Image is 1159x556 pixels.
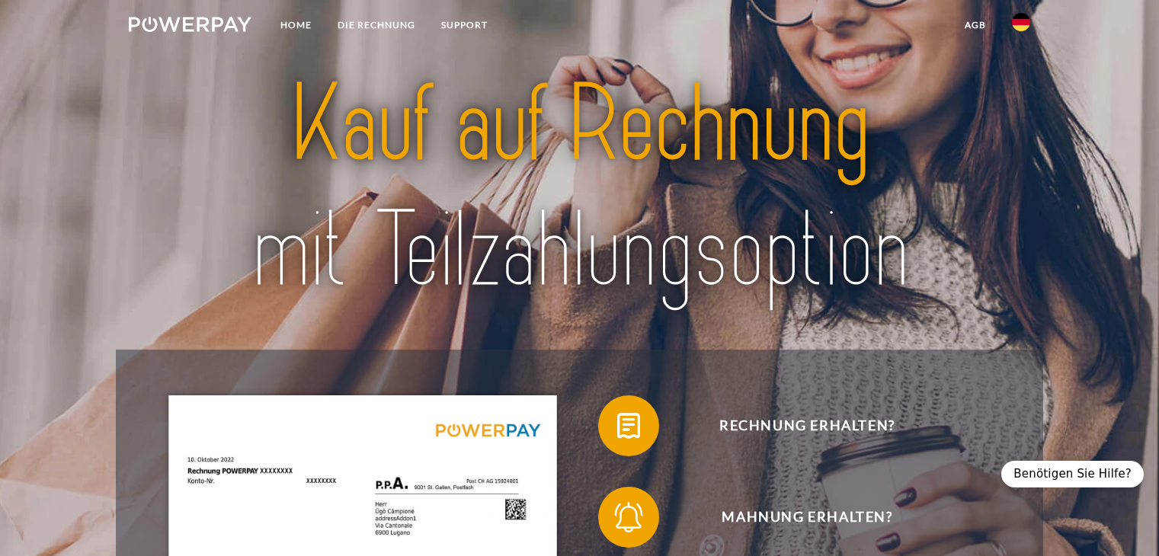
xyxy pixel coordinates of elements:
span: Rechnung erhalten? [620,395,994,456]
img: logo-powerpay-white.svg [129,17,251,32]
img: qb_bill.svg [610,407,648,445]
a: SUPPORT [428,11,501,39]
img: title-powerpay_de.svg [173,56,985,320]
a: DIE RECHNUNG [325,11,428,39]
img: de [1012,13,1030,31]
span: Mahnung erhalten? [620,487,994,548]
div: Benötigen Sie Hilfe? [1001,461,1144,487]
button: Mahnung erhalten? [598,487,994,548]
button: Rechnung erhalten? [598,395,994,456]
a: agb [952,11,999,39]
a: Home [267,11,325,39]
img: qb_bell.svg [610,498,648,536]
